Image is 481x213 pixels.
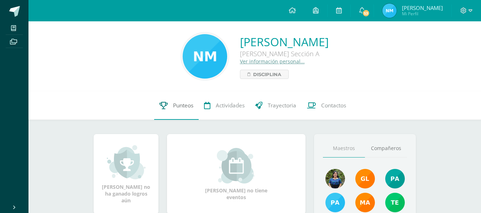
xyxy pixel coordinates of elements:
[240,70,289,79] a: Disciplina
[355,169,375,188] img: 895b5ece1ed178905445368d61b5ce67.png
[216,102,245,109] span: Actividades
[107,144,146,180] img: achievement_small.png
[240,49,329,58] div: [PERSON_NAME] Sección A
[101,144,151,204] div: [PERSON_NAME] no ha ganado logros aún
[183,34,227,79] img: bb472f226e2a401a796571ede2f82089.png
[402,4,443,11] span: [PERSON_NAME]
[217,148,256,183] img: event_small.png
[325,193,345,212] img: d0514ac6eaaedef5318872dd8b40be23.png
[173,102,193,109] span: Punteos
[253,70,281,79] span: Disciplina
[385,193,405,212] img: f478d08ad3f1f0ce51b70bf43961b330.png
[201,148,272,201] div: [PERSON_NAME] no tiene eventos
[402,11,443,17] span: Mi Perfil
[250,91,302,120] a: Trayectoria
[382,4,397,18] img: 1873438405914e768c422af73e4c8058.png
[154,91,199,120] a: Punteos
[302,91,351,120] a: Contactos
[365,139,407,158] a: Compañeros
[362,9,370,17] span: 53
[199,91,250,120] a: Actividades
[240,58,305,65] a: Ver información personal...
[323,139,365,158] a: Maestros
[355,193,375,212] img: 560278503d4ca08c21e9c7cd40ba0529.png
[240,34,329,49] a: [PERSON_NAME]
[321,102,346,109] span: Contactos
[325,169,345,188] img: ea1e021c45f4b6377b2c1f7d95b2b569.png
[268,102,296,109] span: Trayectoria
[385,169,405,188] img: 40c28ce654064086a0d3fb3093eec86e.png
